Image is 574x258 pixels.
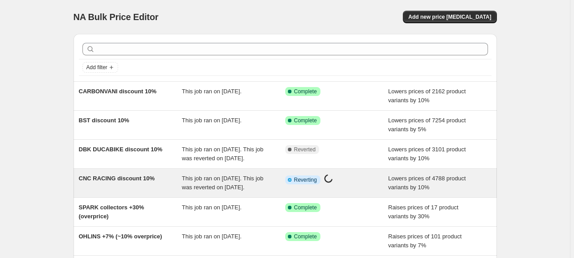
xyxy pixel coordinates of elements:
[388,233,462,249] span: Raises prices of 101 product variants by 7%
[294,204,317,211] span: Complete
[403,11,496,23] button: Add new price [MEDICAL_DATA]
[408,13,491,21] span: Add new price [MEDICAL_DATA]
[74,12,159,22] span: NA Bulk Price Editor
[388,146,466,162] span: Lowers prices of 3101 product variants by 10%
[79,146,163,153] span: DBK DUCABIKE discount 10%
[388,204,459,220] span: Raises prices of 17 product variants by 30%
[79,233,162,240] span: OHLINS +7% (~10% overprice)
[182,88,242,95] span: This job ran on [DATE].
[79,88,157,95] span: CARBONVANI discount 10%
[294,88,317,95] span: Complete
[182,175,263,191] span: This job ran on [DATE]. This job was reverted on [DATE].
[294,176,317,183] span: Reverting
[79,117,129,124] span: BST discount 10%
[294,233,317,240] span: Complete
[79,204,144,220] span: SPARK collectors +30% (overprice)
[294,146,316,153] span: Reverted
[388,175,466,191] span: Lowers prices of 4788 product variants by 10%
[182,204,242,211] span: This job ran on [DATE].
[388,88,466,104] span: Lowers prices of 2162 product variants by 10%
[182,146,263,162] span: This job ran on [DATE]. This job was reverted on [DATE].
[182,233,242,240] span: This job ran on [DATE].
[182,117,242,124] span: This job ran on [DATE].
[79,175,155,182] span: CNC RACING discount 10%
[82,62,118,73] button: Add filter
[294,117,317,124] span: Complete
[86,64,107,71] span: Add filter
[388,117,466,133] span: Lowers prices of 7254 product variants by 5%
